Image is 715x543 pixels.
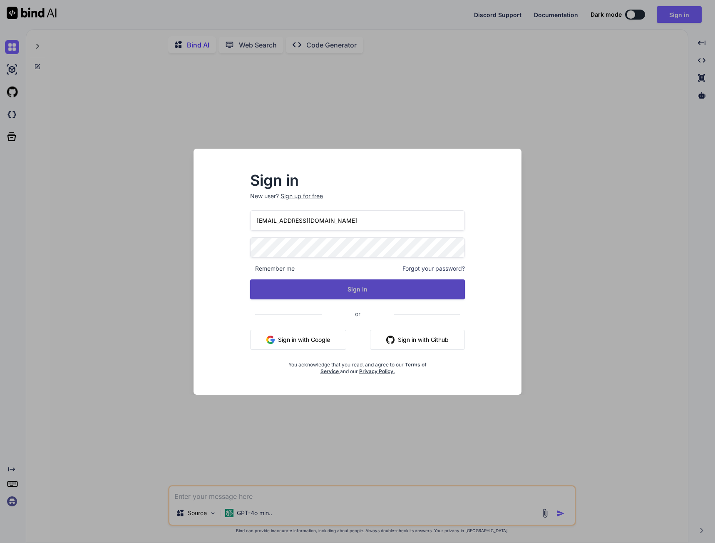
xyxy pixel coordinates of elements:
[281,192,323,200] div: Sign up for free
[370,330,465,350] button: Sign in with Github
[250,330,346,350] button: Sign in with Google
[266,336,275,344] img: google
[320,361,427,374] a: Terms of Service
[322,304,394,324] span: or
[286,356,429,375] div: You acknowledge that you read, and agree to our and our
[250,264,295,273] span: Remember me
[250,210,465,231] input: Login or Email
[359,368,395,374] a: Privacy Policy.
[250,279,465,299] button: Sign In
[250,174,465,187] h2: Sign in
[402,264,465,273] span: Forgot your password?
[386,336,395,344] img: github
[250,192,465,210] p: New user?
